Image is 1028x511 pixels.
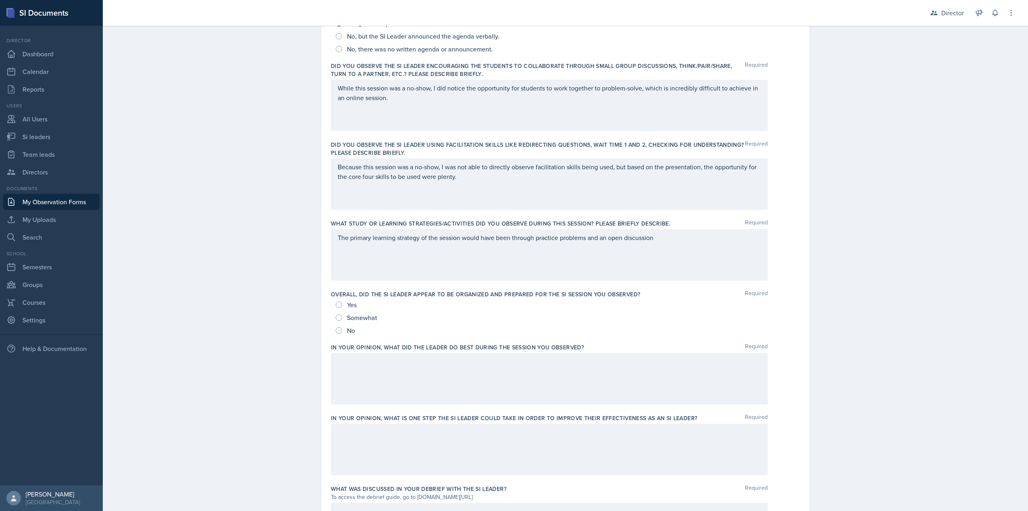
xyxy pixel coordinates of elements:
span: No, there was no written agenda or announcement. [347,45,493,53]
div: Director [941,8,964,18]
label: Did you observe the SI Leader using facilitation skills like redirecting questions, wait time 1 a... [331,141,745,157]
label: In your opinion, what did the leader do BEST during the session you observed? [331,343,584,351]
label: In your opinion, what is ONE step the SI Leader could take in order to improve their effectivenes... [331,414,697,422]
p: Because this session was a no-show, I was not able to directly observe facilitation skills being ... [338,162,761,181]
span: Required [745,62,768,78]
span: Required [745,220,768,228]
span: Yes [347,301,357,309]
span: Required [745,414,768,422]
label: Did you observe the SI Leader encouraging the students to collaborate through small group discuss... [331,62,745,78]
span: Required [745,141,768,157]
a: Courses [3,294,100,310]
div: Users [3,102,100,109]
a: Directors [3,164,100,180]
span: Required [745,343,768,351]
div: To access the debrief guide, go to [DOMAIN_NAME][URL] [331,493,768,501]
span: Required [745,485,768,493]
a: Search [3,229,100,245]
p: While this session was a no-show, I did notice the opportunity for students to work together to p... [338,83,761,103]
label: What was discussed in your debrief with the SI Leader? [331,485,506,493]
span: Yes (preferred) [347,19,388,27]
a: Team leads [3,146,100,162]
label: Overall, did the SI Leader appear to be organized and prepared for the SI Session you observed? [331,290,640,298]
a: My Observation Forms [3,194,100,210]
label: What study or learning strategies/activities did you observe during this session? Please briefly ... [331,220,670,228]
div: Help & Documentation [3,341,100,357]
div: Documents [3,185,100,192]
div: Director [3,37,100,44]
a: All Users [3,111,100,127]
span: Required [745,290,768,298]
a: Calendar [3,64,100,80]
div: [PERSON_NAME] [26,490,80,498]
a: Reports [3,81,100,97]
a: Dashboard [3,46,100,62]
a: Settings [3,312,100,328]
span: Somewhat [347,314,377,322]
span: No, but the SI Leader announced the agenda verbally. [347,32,500,40]
span: No [347,326,355,335]
p: The primary learning strategy of the session would have been through practice problems and an ope... [338,233,761,242]
a: My Uploads [3,211,100,228]
div: School [3,250,100,257]
a: Si leaders [3,129,100,145]
a: Groups [3,277,100,293]
div: [GEOGRAPHIC_DATA] [26,498,80,506]
a: Semesters [3,259,100,275]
